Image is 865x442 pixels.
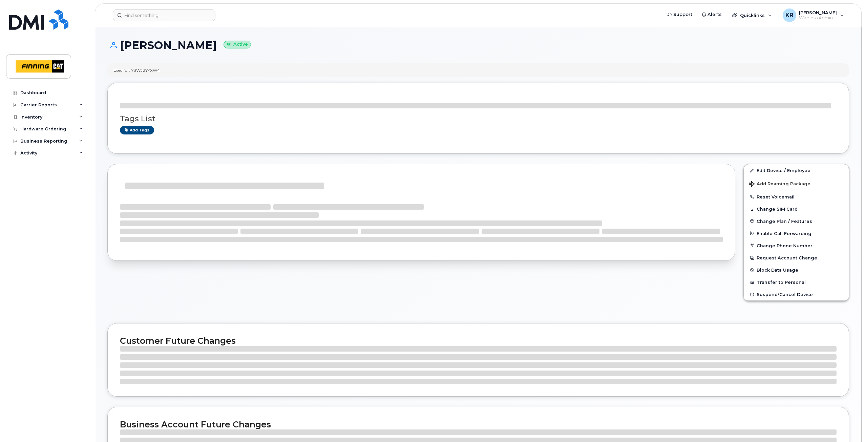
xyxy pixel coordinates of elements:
button: Change Phone Number [744,239,849,252]
button: Reset Voicemail [744,191,849,203]
button: Change SIM Card [744,203,849,215]
div: Used for: Y3WJ2YYXW4 [113,67,160,73]
h3: Tags List [120,114,837,123]
a: Add tags [120,126,154,134]
h2: Customer Future Changes [120,336,837,346]
h2: Business Account Future Changes [120,419,837,429]
button: Add Roaming Package [744,176,849,190]
span: Suspend/Cancel Device [757,292,813,297]
span: Change Plan / Features [757,218,812,224]
button: Transfer to Personal [744,276,849,288]
button: Enable Call Forwarding [744,227,849,239]
a: Edit Device / Employee [744,164,849,176]
button: Block Data Usage [744,264,849,276]
span: Enable Call Forwarding [757,231,811,236]
button: Suspend/Cancel Device [744,288,849,300]
button: Change Plan / Features [744,215,849,227]
span: Add Roaming Package [749,181,810,188]
small: Active [224,41,251,48]
h1: [PERSON_NAME] [107,39,849,51]
button: Request Account Change [744,252,849,264]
